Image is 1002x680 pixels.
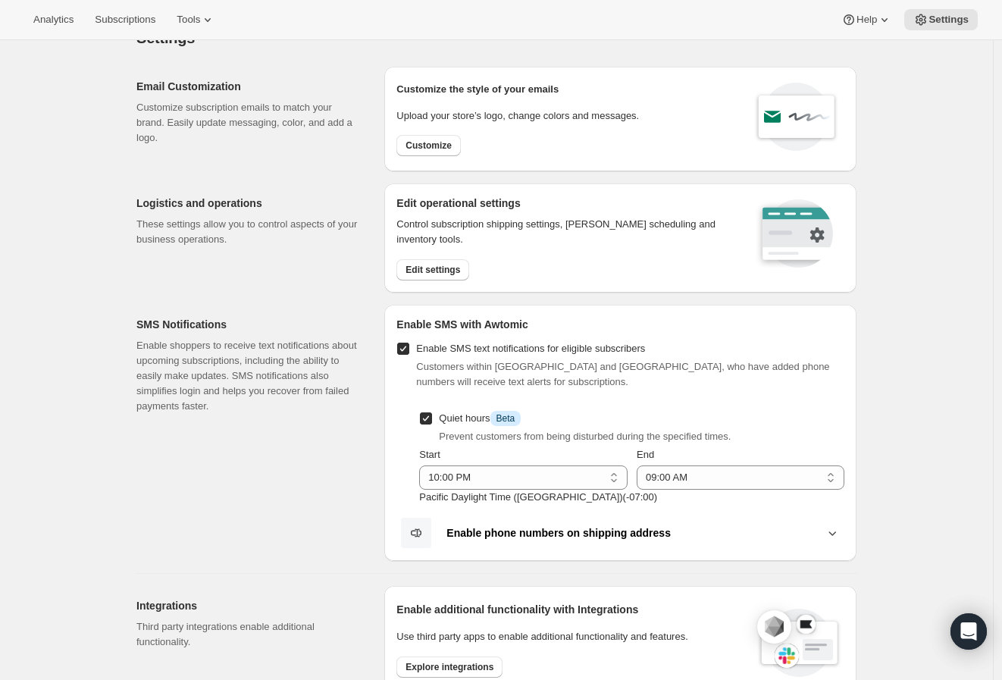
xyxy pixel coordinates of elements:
h2: Enable SMS with Awtomic [396,317,844,332]
p: Pacific Daylight Time ([GEOGRAPHIC_DATA]) ( -07 : 00 ) [419,490,844,505]
span: Settings [928,14,969,26]
button: Tools [168,9,224,30]
p: These settings allow you to control aspects of your business operations. [136,217,360,247]
div: Open Intercom Messenger [950,613,987,650]
p: Third party integrations enable additional functionality. [136,619,360,650]
button: Analytics [24,9,83,30]
span: Customers within [GEOGRAPHIC_DATA] and [GEOGRAPHIC_DATA], who have added phone numbers will recei... [416,361,829,387]
span: Start [419,449,440,460]
span: Customize [405,139,452,152]
h2: Integrations [136,598,360,613]
p: Use third party apps to enable additional functionality and features. [396,629,742,644]
button: Enable phone numbers on shipping address [396,517,844,549]
b: Enable phone numbers on shipping address [446,527,671,539]
span: Enable SMS text notifications for eligible subscribers [416,343,645,354]
span: Help [856,14,877,26]
span: End [637,449,654,460]
h2: Enable additional functionality with Integrations [396,602,742,617]
p: Customize the style of your emails [396,82,559,97]
button: Edit settings [396,259,469,280]
button: Subscriptions [86,9,164,30]
p: Customize subscription emails to match your brand. Easily update messaging, color, and add a logo. [136,100,360,146]
span: Tools [177,14,200,26]
h2: Logistics and operations [136,196,360,211]
p: Enable shoppers to receive text notifications about upcoming subscriptions, including the ability... [136,338,360,414]
button: Explore integrations [396,656,503,678]
span: Quiet hours [439,412,521,424]
h2: Email Customization [136,79,360,94]
span: Beta [496,412,515,425]
button: Settings [904,9,978,30]
button: Customize [396,135,461,156]
h2: Edit operational settings [396,196,735,211]
p: Control subscription shipping settings, [PERSON_NAME] scheduling and inventory tools. [396,217,735,247]
span: Prevent customers from being disturbed during the specified times. [439,431,731,442]
h2: SMS Notifications [136,317,360,332]
span: Subscriptions [95,14,155,26]
p: Upload your store’s logo, change colors and messages. [396,108,639,124]
button: Help [832,9,901,30]
span: Analytics [33,14,74,26]
span: Explore integrations [405,661,493,673]
span: Edit settings [405,264,460,276]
